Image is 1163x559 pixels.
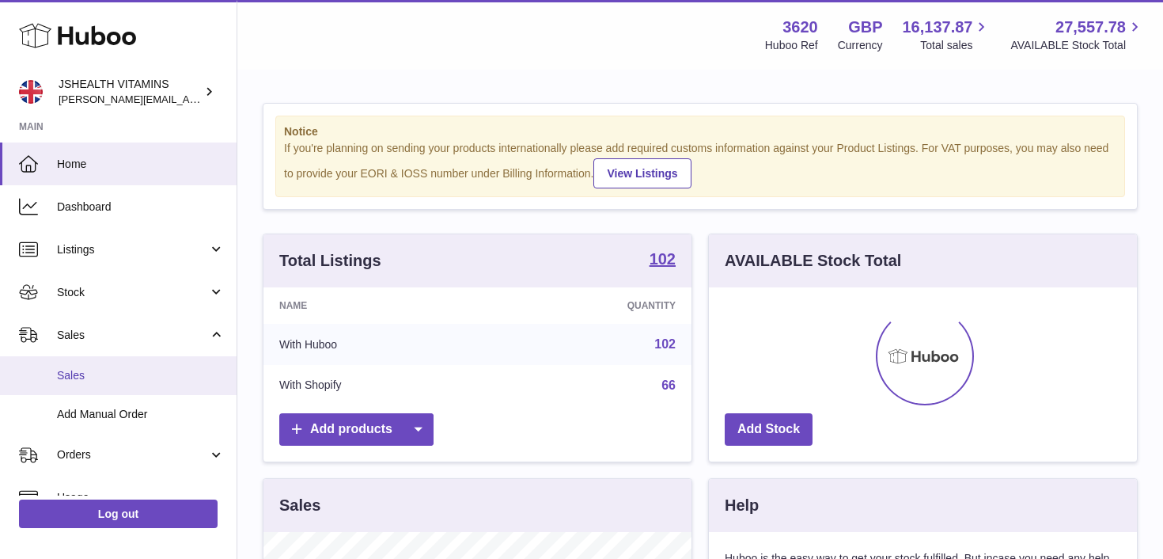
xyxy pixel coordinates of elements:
div: If you're planning on sending your products internationally please add required customs informati... [284,141,1116,188]
td: With Shopify [263,365,494,406]
span: [PERSON_NAME][EMAIL_ADDRESS][DOMAIN_NAME] [59,93,317,105]
span: Listings [57,242,208,257]
a: 102 [650,251,676,270]
td: With Huboo [263,324,494,365]
div: Currency [838,38,883,53]
a: 16,137.87 Total sales [902,17,991,53]
a: 102 [654,337,676,351]
h3: Help [725,495,759,516]
strong: 102 [650,251,676,267]
span: Usage [57,490,225,505]
span: Stock [57,285,208,300]
a: Add Stock [725,413,813,446]
span: Home [57,157,225,172]
span: 16,137.87 [902,17,972,38]
th: Quantity [494,287,691,324]
span: Orders [57,447,208,462]
strong: 3620 [782,17,818,38]
h3: Sales [279,495,320,516]
div: Huboo Ref [765,38,818,53]
div: JSHEALTH VITAMINS [59,77,201,107]
h3: Total Listings [279,250,381,272]
span: 27,557.78 [1055,17,1126,38]
th: Name [263,287,494,324]
strong: GBP [848,17,882,38]
a: Log out [19,500,218,528]
span: AVAILABLE Stock Total [1010,38,1144,53]
a: 27,557.78 AVAILABLE Stock Total [1010,17,1144,53]
strong: Notice [284,124,1116,139]
span: Add Manual Order [57,407,225,422]
span: Total sales [920,38,991,53]
img: francesca@jshealthvitamins.com [19,80,43,104]
h3: AVAILABLE Stock Total [725,250,901,272]
span: Dashboard [57,200,225,215]
a: Add products [279,413,434,446]
span: Sales [57,368,225,383]
a: View Listings [593,158,691,188]
a: 66 [661,378,676,392]
span: Sales [57,328,208,343]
